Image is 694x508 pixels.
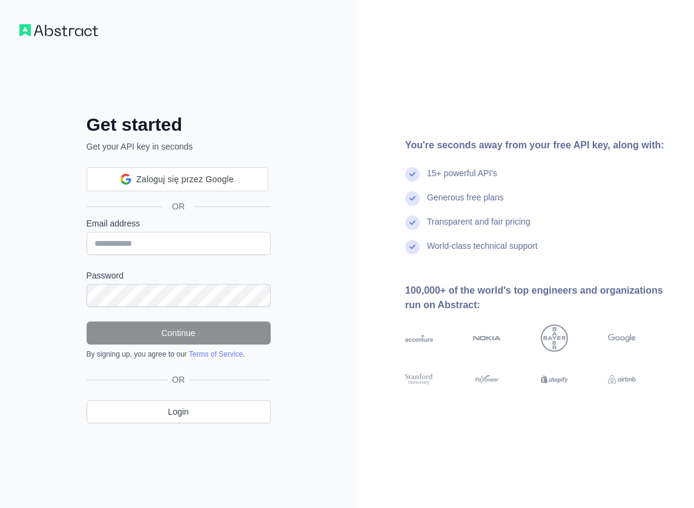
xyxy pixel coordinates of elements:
[427,216,530,240] div: Transparent and fair pricing
[405,240,420,254] img: check mark
[427,240,538,264] div: World-class technical support
[427,191,504,216] div: Generous free plans
[473,325,501,352] img: nokia
[405,372,433,386] img: stanford university
[541,325,569,352] img: bayer
[87,269,271,282] label: Password
[19,24,98,36] img: Workflow
[87,217,271,229] label: Email address
[136,173,234,186] span: Zaloguj się przez Google
[405,325,433,352] img: accenture
[405,167,420,182] img: check mark
[473,372,501,386] img: payoneer
[189,350,243,358] a: Terms of Service
[541,372,569,386] img: shopify
[405,216,420,230] img: check mark
[405,138,675,153] div: You're seconds away from your free API key, along with:
[87,114,271,136] h2: Get started
[87,322,271,345] button: Continue
[87,349,271,359] div: By signing up, you agree to our .
[162,200,194,213] span: OR
[405,191,420,206] img: check mark
[427,167,497,191] div: 15+ powerful API's
[608,325,636,352] img: google
[87,140,271,153] p: Get your API key in seconds
[608,372,636,386] img: airbnb
[167,374,190,386] span: OR
[87,400,271,423] a: Login
[87,167,268,191] div: Zaloguj się przez Google
[405,283,675,312] div: 100,000+ of the world's top engineers and organizations run on Abstract:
